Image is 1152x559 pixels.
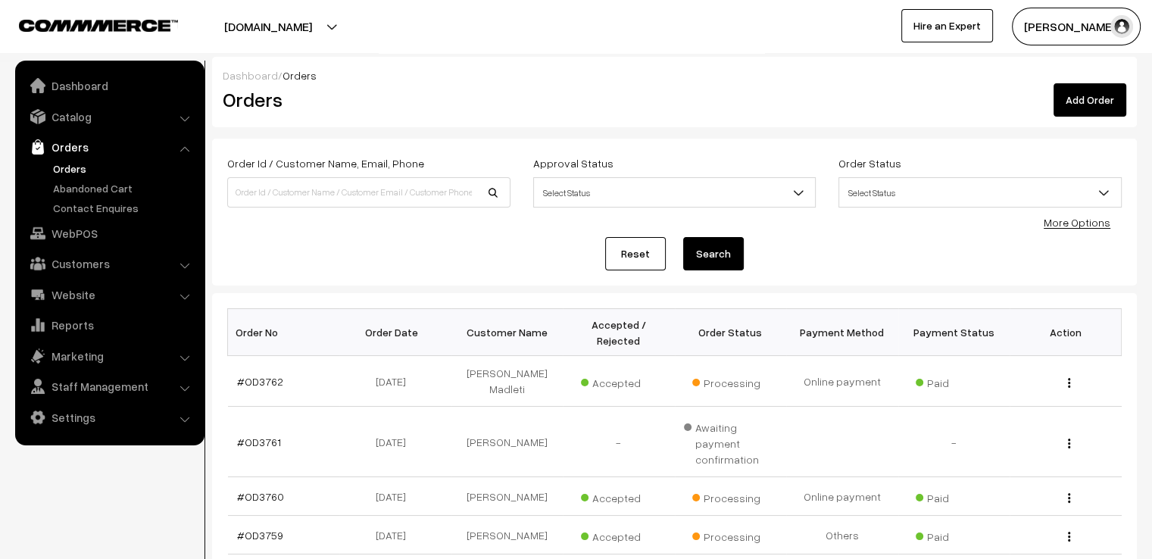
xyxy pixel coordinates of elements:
[1054,83,1126,117] a: Add Order
[49,161,199,176] a: Orders
[451,407,564,477] td: [PERSON_NAME]
[692,486,768,506] span: Processing
[19,220,199,247] a: WebPOS
[339,309,451,356] th: Order Date
[581,371,657,391] span: Accepted
[223,88,509,111] h2: Orders
[19,373,199,400] a: Staff Management
[171,8,365,45] button: [DOMAIN_NAME]
[19,72,199,99] a: Dashboard
[533,155,613,171] label: Approval Status
[533,177,816,208] span: Select Status
[838,155,901,171] label: Order Status
[692,371,768,391] span: Processing
[49,200,199,216] a: Contact Enquires
[19,15,151,33] a: COMMMERCE
[563,309,675,356] th: Accepted / Rejected
[692,525,768,545] span: Processing
[223,67,1126,83] div: /
[605,237,666,270] a: Reset
[237,490,284,503] a: #OD3760
[19,404,199,431] a: Settings
[19,281,199,308] a: Website
[898,407,1010,477] td: -
[19,103,199,130] a: Catalog
[786,356,898,407] td: Online payment
[283,69,317,82] span: Orders
[839,180,1121,206] span: Select Status
[1010,309,1122,356] th: Action
[339,477,451,516] td: [DATE]
[1068,493,1070,503] img: Menu
[19,250,199,277] a: Customers
[339,356,451,407] td: [DATE]
[581,525,657,545] span: Accepted
[19,133,199,161] a: Orders
[451,516,564,554] td: [PERSON_NAME]
[916,525,991,545] span: Paid
[534,180,816,206] span: Select Status
[237,529,283,542] a: #OD3759
[1068,439,1070,448] img: Menu
[19,20,178,31] img: COMMMERCE
[19,342,199,370] a: Marketing
[227,177,510,208] input: Order Id / Customer Name / Customer Email / Customer Phone
[451,477,564,516] td: [PERSON_NAME]
[684,416,778,467] span: Awaiting payment confirmation
[237,375,283,388] a: #OD3762
[898,309,1010,356] th: Payment Status
[227,155,424,171] label: Order Id / Customer Name, Email, Phone
[237,436,281,448] a: #OD3761
[916,371,991,391] span: Paid
[228,309,340,356] th: Order No
[786,309,898,356] th: Payment Method
[916,486,991,506] span: Paid
[683,237,744,270] button: Search
[1068,532,1070,542] img: Menu
[901,9,993,42] a: Hire an Expert
[339,516,451,554] td: [DATE]
[1012,8,1141,45] button: [PERSON_NAME]
[563,407,675,477] td: -
[451,309,564,356] th: Customer Name
[838,177,1122,208] span: Select Status
[786,516,898,554] td: Others
[451,356,564,407] td: [PERSON_NAME] Madleti
[1110,15,1133,38] img: user
[1044,216,1110,229] a: More Options
[786,477,898,516] td: Online payment
[581,486,657,506] span: Accepted
[19,311,199,339] a: Reports
[339,407,451,477] td: [DATE]
[1068,378,1070,388] img: Menu
[49,180,199,196] a: Abandoned Cart
[223,69,278,82] a: Dashboard
[675,309,787,356] th: Order Status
